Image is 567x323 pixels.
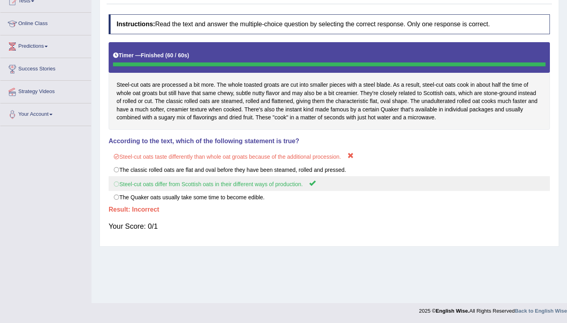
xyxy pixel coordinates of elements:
[515,308,567,314] a: Back to English Wise
[109,42,550,130] div: Steel-cut oats are processed a bit more. The whole toasted groats are cut into smaller pieces wit...
[0,58,91,78] a: Success Stories
[419,303,567,315] div: 2025 © All Rights Reserved
[109,149,550,163] label: Steel-cut oats taste differently than whole oat groats because of the additional procession.
[109,217,550,236] div: Your Score: 0/1
[0,103,91,123] a: Your Account
[109,14,550,34] h4: Read the text and answer the multiple-choice question by selecting the correct response. Only one...
[187,52,189,58] b: )
[109,191,550,204] label: The Quaker oats usually take some time to become edible.
[167,52,187,58] b: 60 / 60s
[109,163,550,177] label: The classic rolled oats are flat and oval before they have been steamed, rolled and pressed.
[117,21,155,27] b: Instructions:
[436,308,469,314] strong: English Wise.
[0,13,91,33] a: Online Class
[0,81,91,101] a: Strategy Videos
[0,35,91,55] a: Predictions
[109,206,550,213] h4: Result:
[109,176,550,191] label: Steel-cut oats differ from Scottish oats in their different ways of production.
[109,138,550,145] h4: According to the text, which of the following statement is true?
[141,52,164,58] b: Finished
[113,53,189,58] h5: Timer —
[165,52,167,58] b: (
